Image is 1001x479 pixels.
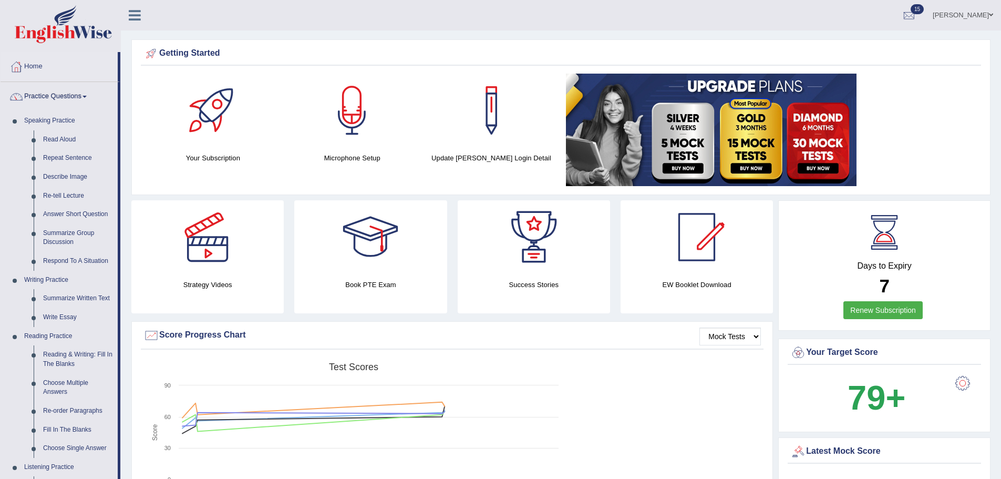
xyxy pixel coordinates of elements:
[843,301,923,319] a: Renew Subscription
[911,4,924,14] span: 15
[790,345,978,361] div: Your Target Score
[38,345,118,373] a: Reading & Writing: Fill In The Blanks
[131,279,284,290] h4: Strategy Videos
[19,271,118,290] a: Writing Practice
[38,308,118,327] a: Write Essay
[566,74,856,186] img: small5.jpg
[38,224,118,252] a: Summarize Group Discussion
[19,458,118,477] a: Listening Practice
[19,111,118,130] a: Speaking Practice
[151,424,159,441] tspan: Score
[879,276,889,296] b: 7
[848,379,905,417] b: 79+
[790,444,978,460] div: Latest Mock Score
[288,152,417,164] h4: Microphone Setup
[38,289,118,308] a: Summarize Written Text
[1,82,118,108] a: Practice Questions
[38,205,118,224] a: Answer Short Question
[790,261,978,271] h4: Days to Expiry
[38,252,118,271] a: Respond To A Situation
[1,52,118,78] a: Home
[38,149,118,168] a: Repeat Sentence
[38,374,118,402] a: Choose Multiple Answers
[38,421,118,440] a: Fill In The Blanks
[38,130,118,149] a: Read Aloud
[164,382,171,389] text: 90
[458,279,610,290] h4: Success Stories
[164,414,171,420] text: 60
[164,445,171,451] text: 30
[38,402,118,421] a: Re-order Paragraphs
[149,152,277,164] h4: Your Subscription
[19,327,118,346] a: Reading Practice
[38,439,118,458] a: Choose Single Answer
[143,46,978,62] div: Getting Started
[294,279,447,290] h4: Book PTE Exam
[38,168,118,187] a: Describe Image
[621,279,773,290] h4: EW Booklet Download
[427,152,556,164] h4: Update [PERSON_NAME] Login Detail
[329,362,378,372] tspan: Test scores
[143,328,761,343] div: Score Progress Chart
[38,187,118,206] a: Re-tell Lecture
